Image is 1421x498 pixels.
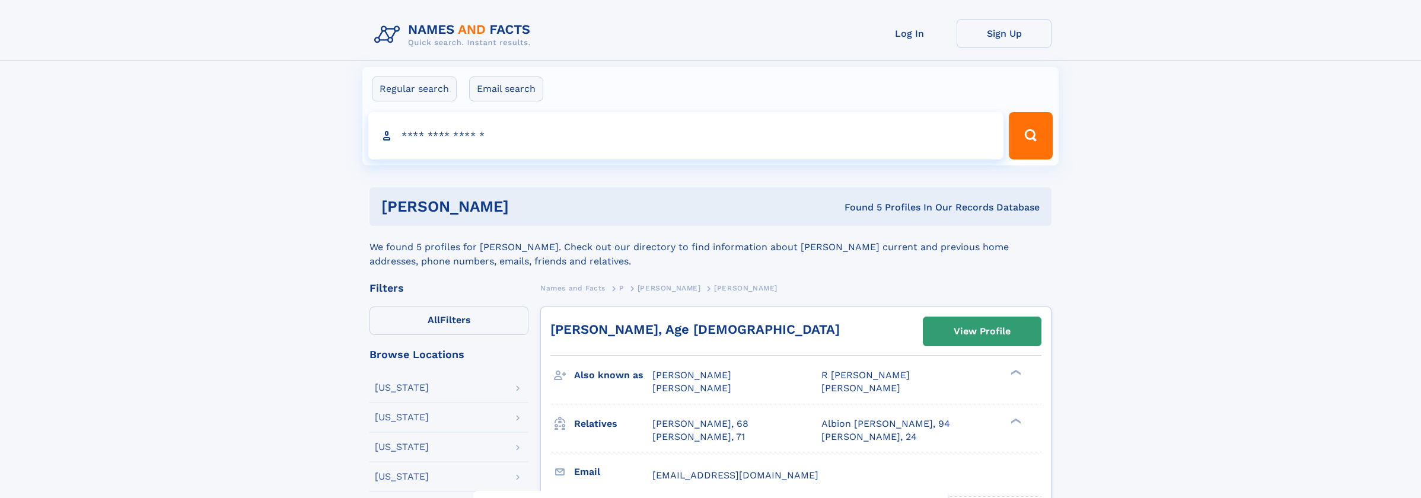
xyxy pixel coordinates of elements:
[821,369,910,381] span: R [PERSON_NAME]
[652,417,748,430] a: [PERSON_NAME], 68
[574,414,652,434] h3: Relatives
[369,283,528,293] div: Filters
[369,349,528,360] div: Browse Locations
[954,318,1011,345] div: View Profile
[714,284,778,292] span: [PERSON_NAME]
[638,280,701,295] a: [PERSON_NAME]
[821,417,950,430] a: Albion [PERSON_NAME], 94
[862,19,957,48] a: Log In
[619,280,625,295] a: P
[369,19,540,51] img: Logo Names and Facts
[619,284,625,292] span: P
[957,19,1052,48] a: Sign Up
[550,322,840,337] a: [PERSON_NAME], Age [DEMOGRAPHIC_DATA]
[375,472,429,481] div: [US_STATE]
[375,383,429,392] div: [US_STATE]
[652,430,745,443] a: [PERSON_NAME], 71
[652,382,731,394] span: [PERSON_NAME]
[381,199,677,214] h1: [PERSON_NAME]
[638,284,701,292] span: [PERSON_NAME]
[372,76,457,101] label: Regular search
[821,382,900,394] span: [PERSON_NAME]
[652,369,731,381] span: [PERSON_NAME]
[1008,417,1022,424] div: ❯
[574,365,652,385] h3: Also known as
[469,76,543,101] label: Email search
[375,442,429,452] div: [US_STATE]
[375,413,429,422] div: [US_STATE]
[1008,369,1022,376] div: ❯
[677,201,1040,214] div: Found 5 Profiles In Our Records Database
[368,112,1003,159] input: search input
[652,470,818,481] span: [EMAIL_ADDRESS][DOMAIN_NAME]
[428,314,440,325] span: All
[540,280,606,295] a: Names and Facts
[821,430,917,443] a: [PERSON_NAME], 24
[369,226,1052,269] div: We found 5 profiles for [PERSON_NAME]. Check out our directory to find information about [PERSON_...
[1009,112,1053,159] button: Search Button
[574,462,652,482] h3: Email
[369,307,528,335] label: Filters
[923,317,1041,346] a: View Profile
